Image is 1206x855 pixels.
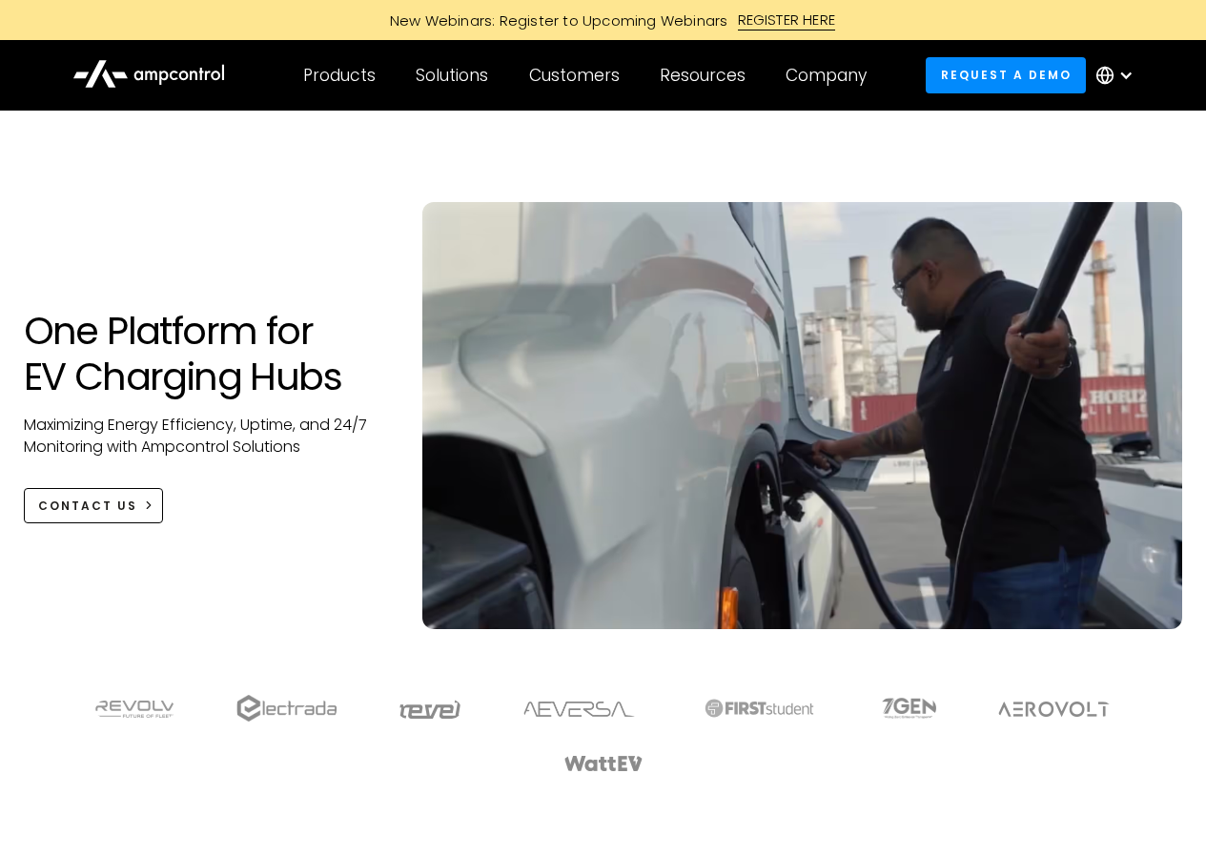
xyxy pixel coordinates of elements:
a: CONTACT US [24,488,164,523]
img: Aerovolt Logo [997,702,1111,717]
div: REGISTER HERE [738,10,836,31]
div: Products [303,65,376,86]
div: Resources [660,65,746,86]
div: Customers [529,65,620,86]
div: Solutions [416,65,488,86]
a: Request a demo [926,57,1086,92]
img: electrada logo [236,695,337,722]
p: Maximizing Energy Efficiency, Uptime, and 24/7 Monitoring with Ampcontrol Solutions [24,415,385,458]
div: New Webinars: Register to Upcoming Webinars [371,10,738,31]
div: CONTACT US [38,498,137,515]
div: Company [786,65,867,86]
h1: One Platform for EV Charging Hubs [24,308,385,399]
a: New Webinars: Register to Upcoming WebinarsREGISTER HERE [174,10,1032,31]
img: WattEV logo [563,756,644,771]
